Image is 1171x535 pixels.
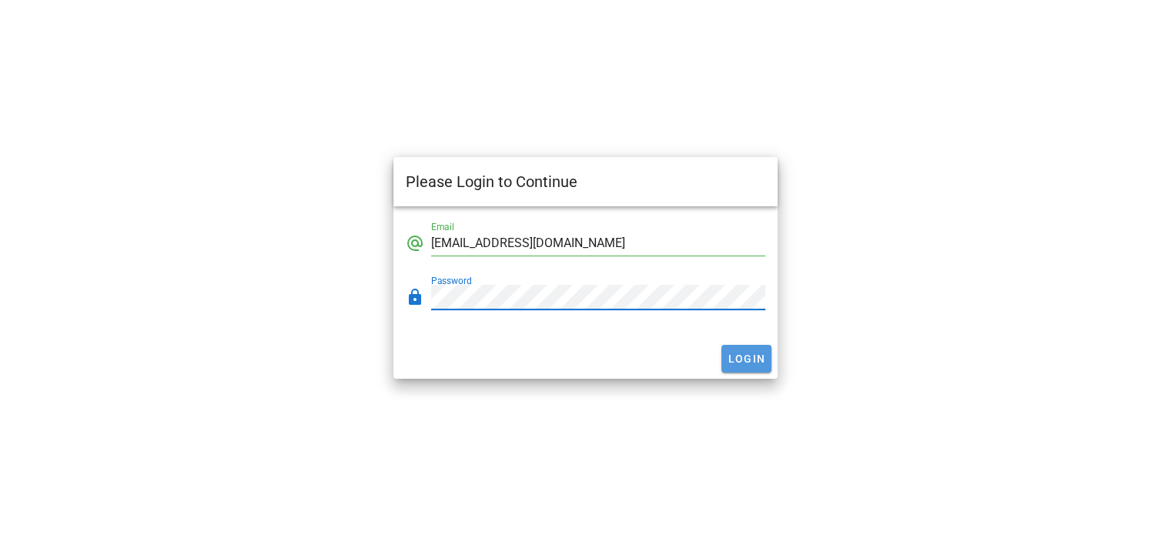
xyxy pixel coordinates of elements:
span: Login [728,353,766,365]
i: lock [406,288,424,306]
i: alternate_email [406,234,424,252]
label: Email [431,222,454,233]
label: Password [431,276,472,287]
button: Login [721,345,772,373]
div: Please Login to Continue [406,170,577,193]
